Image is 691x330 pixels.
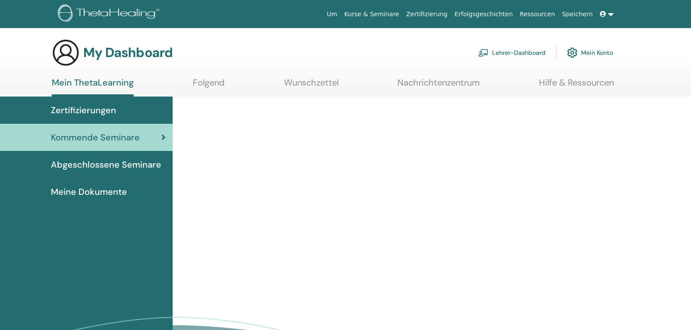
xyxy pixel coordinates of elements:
[403,6,451,22] a: Zertifizierung
[567,45,578,60] img: cog.svg
[193,77,225,94] a: Folgend
[397,77,480,94] a: Nachrichtenzentrum
[58,4,163,24] img: logo.png
[559,6,596,22] a: Speichern
[539,77,614,94] a: Hilfe & Ressourcen
[52,39,80,67] img: generic-user-icon.jpg
[51,185,127,198] span: Meine Dokumente
[51,158,161,171] span: Abgeschlossene Seminare
[323,6,341,22] a: Um
[83,45,173,61] h3: My Dashboard
[567,43,613,62] a: Mein Konto
[478,43,546,62] a: Lehrer-Dashboard
[516,6,558,22] a: Ressourcen
[52,77,134,97] a: Mein ThetaLearning
[51,104,116,117] span: Zertifizierungen
[341,6,403,22] a: Kurse & Seminare
[51,131,140,144] span: Kommende Seminare
[478,49,489,57] img: chalkboard-teacher.svg
[451,6,516,22] a: Erfolgsgeschichten
[284,77,339,94] a: Wunschzettel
